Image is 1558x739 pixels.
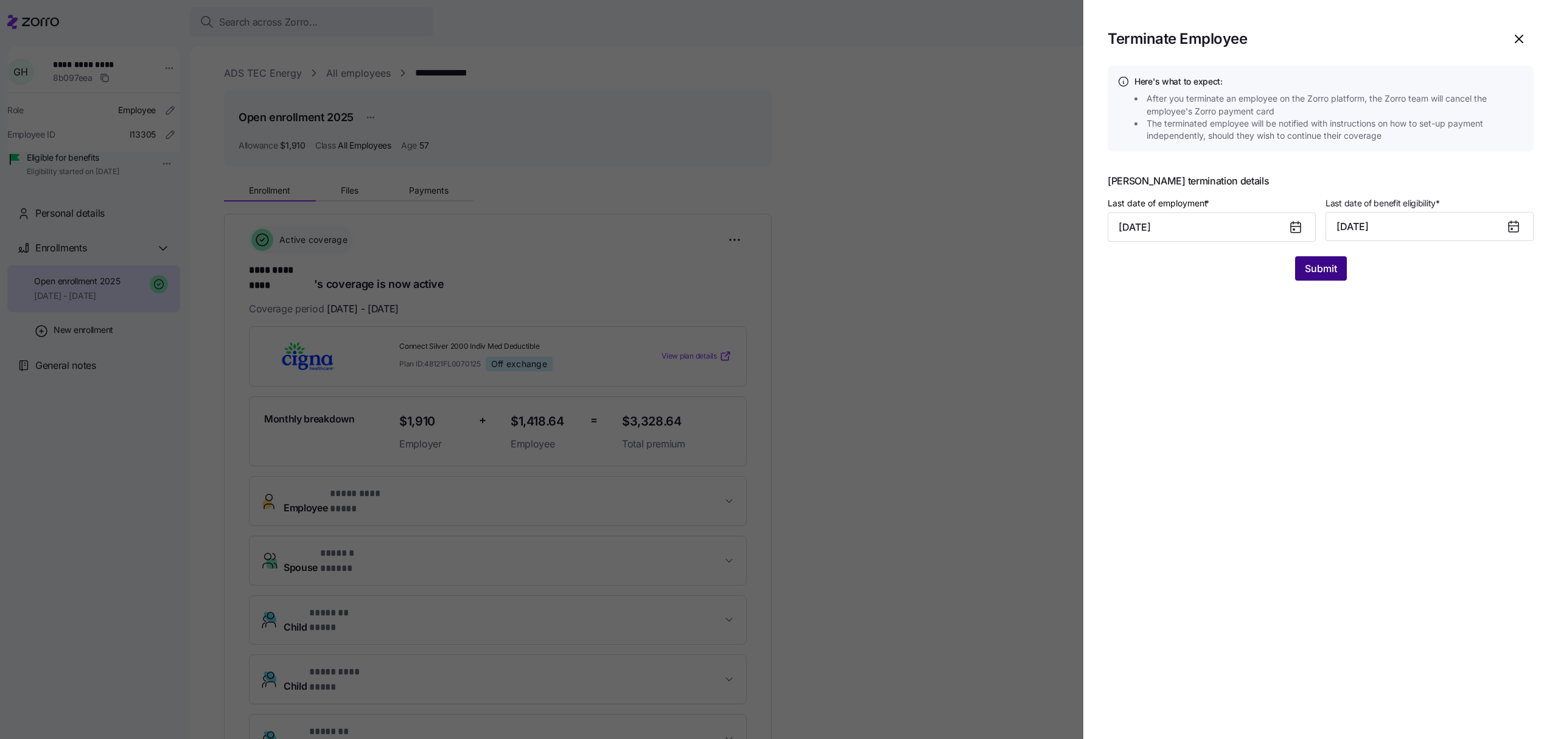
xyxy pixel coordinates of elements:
span: [PERSON_NAME] termination details [1108,176,1534,186]
button: [DATE] [1326,212,1534,241]
span: The terminated employee will be notified with instructions on how to set-up payment independently... [1147,117,1528,142]
h1: Terminate Employee [1108,29,1247,48]
span: Last date of benefit eligibility * [1326,197,1440,209]
input: MM/DD/YYYY [1108,212,1316,242]
span: Submit [1305,261,1337,276]
label: Last date of employment [1108,197,1212,210]
button: Submit [1295,256,1347,281]
span: After you terminate an employee on the Zorro platform, the Zorro team will cancel the employee's ... [1147,93,1528,117]
h4: Here's what to expect: [1134,75,1524,88]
